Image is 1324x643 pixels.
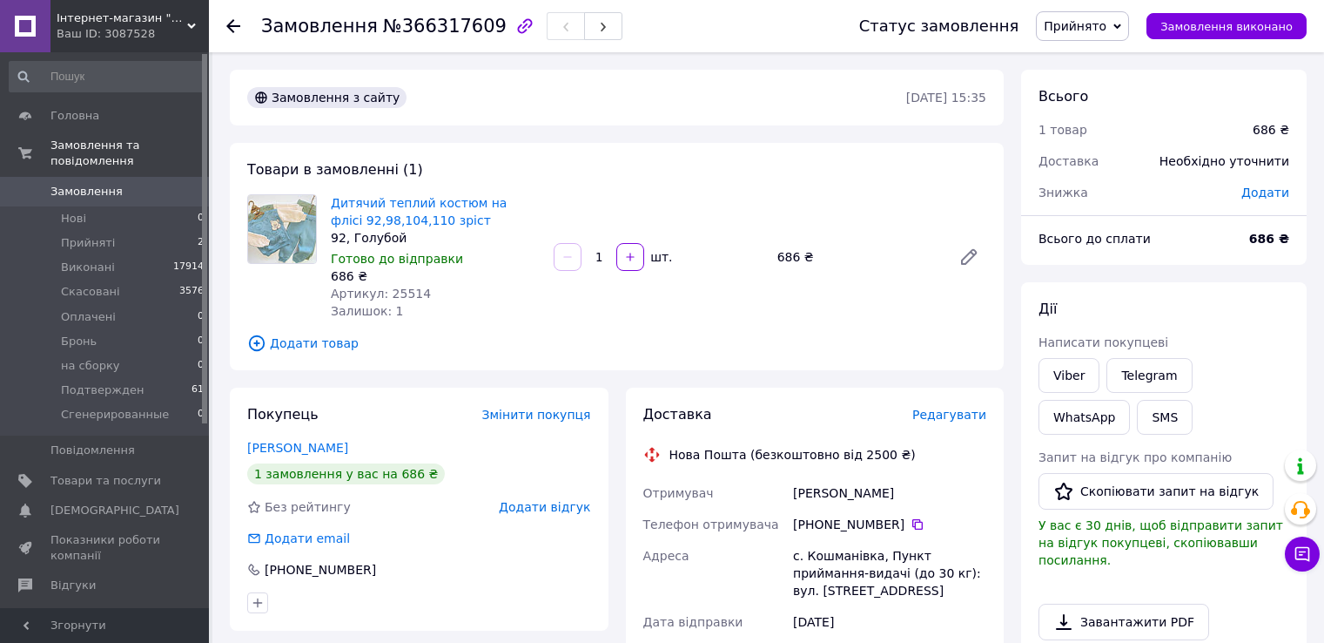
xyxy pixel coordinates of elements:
[263,530,352,547] div: Додати email
[1038,88,1088,105] span: Всього
[643,549,689,563] span: Адреса
[1038,232,1151,246] span: Всього до сплати
[50,108,99,124] span: Головна
[912,408,986,422] span: Редагувати
[1249,232,1289,246] b: 686 ₴
[50,184,123,200] span: Замовлення
[665,446,920,464] div: Нова Пошта (безкоштовно від 2500 ₴)
[643,518,779,531] span: Телефон отримувача
[198,334,204,349] span: 0
[61,284,120,300] span: Скасовані
[57,26,209,42] div: Ваш ID: 3087528
[61,334,97,349] span: Бронь
[50,443,135,458] span: Повідомлення
[247,161,423,178] span: Товари в замовленні (1)
[793,516,986,533] div: [PHONE_NUMBER]
[331,287,431,301] span: Артикул: 25514
[331,267,540,285] div: 686 ₴
[951,240,986,274] a: Редагувати
[61,309,116,325] span: Оплачені
[198,407,204,423] span: 0
[61,211,86,227] span: Нові
[1149,142,1300,180] div: Необхідно уточнити
[1038,301,1057,317] span: Дії
[247,464,445,484] div: 1 замовлення у вас на 686 ₴
[331,196,507,227] a: Дитячий теплий костюм на флісі 92,98,104,110 зріст
[9,61,205,92] input: Пошук
[198,309,204,325] span: 0
[646,248,674,266] div: шт.
[1044,19,1106,33] span: Прийнято
[61,358,120,374] span: на сборку
[643,406,712,423] span: Доставка
[1106,358,1192,393] a: Telegram
[790,540,990,606] div: с. Кошманівка, Пункт приймання-видачі (до 30 кг): вул. [STREET_ADDRESS]
[1038,154,1099,168] span: Доставка
[265,500,351,514] span: Без рейтингу
[192,382,204,398] span: 61
[1038,400,1130,435] a: WhatsApp
[1038,518,1283,567] span: У вас є 30 днів, щоб відправити запит на відгук покупцеві, скопіювавши посилання.
[1038,186,1088,200] span: Знижка
[859,17,1019,35] div: Статус замовлення
[1038,358,1099,393] a: Viber
[790,606,990,638] div: [DATE]
[790,477,990,509] div: [PERSON_NAME]
[198,358,204,374] span: 0
[643,486,714,500] span: Отримувач
[50,138,209,169] span: Замовлення та повідомлення
[499,500,590,514] span: Додати відгук
[247,441,348,455] a: [PERSON_NAME]
[61,407,169,423] span: Сгенерированные
[173,260,204,275] span: 17914
[482,408,591,422] span: Змінити покупця
[331,304,404,318] span: Залишок: 1
[331,229,540,247] div: 92, Голубой
[226,17,240,35] div: Повернутися назад
[245,530,352,547] div: Додати email
[50,503,179,518] span: [DEMOGRAPHIC_DATA]
[248,195,316,263] img: Дитячий теплий костюм на флісі 92,98,104,110 зріст
[263,561,378,579] div: [PHONE_NUMBER]
[383,16,507,37] span: №366317609
[906,91,986,105] time: [DATE] 15:35
[770,245,944,269] div: 686 ₴
[1038,604,1209,640] a: Завантажити PDF
[61,382,144,398] span: Подтвержден
[57,10,187,26] span: Інтернет-магазин "Koffta kids"
[1038,450,1232,464] span: Запит на відгук про компанію
[1137,400,1193,435] button: SMS
[198,235,204,251] span: 2
[1241,186,1289,200] span: Додати
[179,284,204,300] span: 3576
[1146,13,1307,39] button: Замовлення виконано
[50,532,161,564] span: Показники роботи компанії
[61,235,115,251] span: Прийняті
[1253,121,1289,139] div: 686 ₴
[50,473,161,489] span: Товари та послуги
[1285,537,1320,572] button: Чат з покупцем
[247,334,986,353] span: Додати товар
[643,615,743,629] span: Дата відправки
[1038,473,1274,510] button: Скопіювати запит на відгук
[247,87,407,108] div: Замовлення з сайту
[1038,335,1168,349] span: Написати покупцеві
[1038,123,1087,137] span: 1 товар
[331,252,463,266] span: Готово до відправки
[1160,20,1293,33] span: Замовлення виконано
[50,578,96,593] span: Відгуки
[198,211,204,227] span: 0
[61,260,115,275] span: Виконані
[247,406,319,423] span: Покупець
[261,16,378,37] span: Замовлення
